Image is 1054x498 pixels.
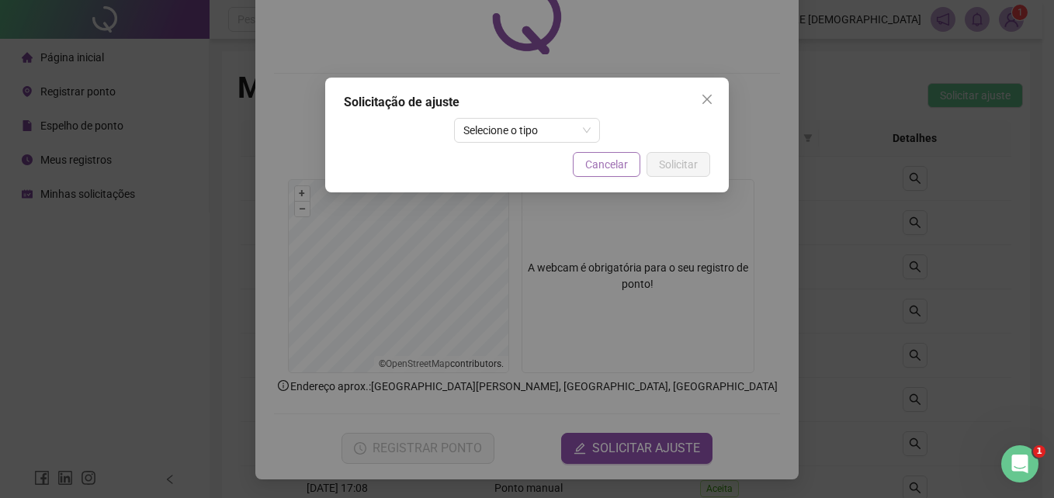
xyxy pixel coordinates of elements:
div: Solicitação de ajuste [344,93,710,112]
span: Cancelar [585,156,628,173]
iframe: Intercom live chat [1001,445,1038,482]
button: Close [695,87,719,112]
button: Solicitar [647,152,710,177]
span: 1 [1033,445,1045,458]
span: Selecione o tipo [463,119,591,142]
button: Cancelar [573,152,640,177]
span: close [701,93,713,105]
